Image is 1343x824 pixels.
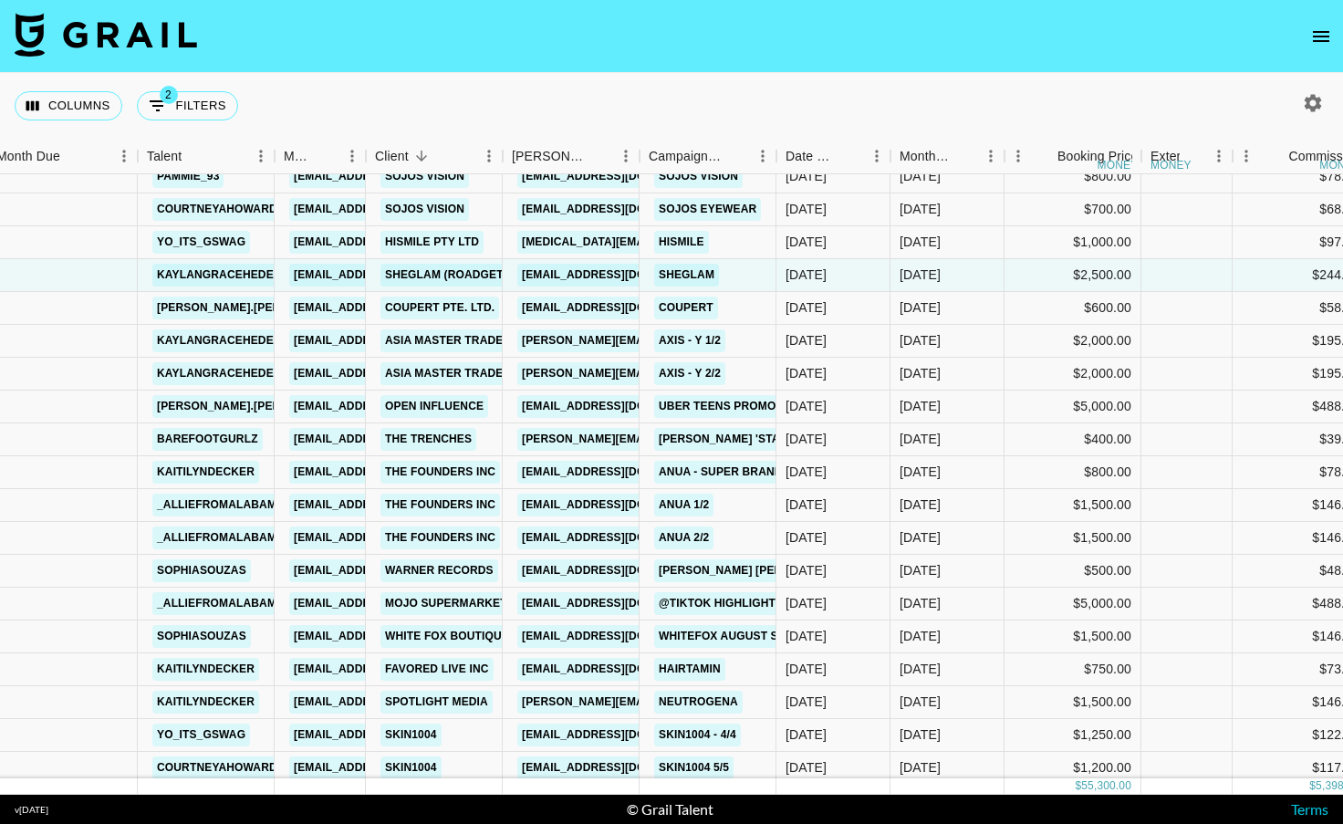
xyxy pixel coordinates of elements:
div: $ [1309,778,1316,794]
div: Aug '25 [900,463,941,481]
a: [PERSON_NAME][EMAIL_ADDRESS][DOMAIN_NAME] [517,362,815,385]
div: Aug '25 [900,430,941,448]
div: Aug '25 [900,167,941,185]
a: ANUA 1/2 [654,494,713,516]
a: Warner Records [380,559,498,582]
a: Terms [1291,800,1328,818]
div: $5,000.00 [1005,588,1141,621]
button: Sort [838,143,863,169]
a: [EMAIL_ADDRESS][DOMAIN_NAME] [289,231,494,254]
button: open drawer [1303,18,1339,55]
a: [EMAIL_ADDRESS][DOMAIN_NAME] [289,198,494,221]
div: $700.00 [1005,193,1141,226]
div: Aug '25 [900,266,941,284]
a: kaylangracehedenskog [152,362,319,385]
a: Open Influence [380,395,488,418]
div: $2,000.00 [1005,358,1141,391]
div: 7/29/2025 [786,660,827,678]
div: 8/12/2025 [786,561,827,579]
a: [EMAIL_ADDRESS][DOMAIN_NAME] [289,494,494,516]
div: Talent [138,139,275,174]
div: [PERSON_NAME] [512,139,587,174]
a: yo_its_gswag [152,231,250,254]
div: $800.00 [1005,456,1141,489]
a: Hismile Pty Ltd [380,231,484,254]
button: Menu [338,142,366,170]
a: [EMAIL_ADDRESS][DOMAIN_NAME] [289,264,494,287]
div: 8/5/2025 [786,331,827,349]
a: HAIRtamin [654,658,725,681]
button: Sort [313,143,338,169]
a: [EMAIL_ADDRESS][DOMAIN_NAME] [289,461,494,484]
div: Booking Price [1057,139,1138,174]
div: Month Due [900,139,952,174]
a: kaitilyndecker [152,691,259,714]
button: Menu [1005,142,1032,170]
div: 7/31/2025 [786,594,827,612]
div: $1,500.00 [1005,489,1141,522]
div: Aug '25 [900,693,941,711]
button: Sort [182,143,207,169]
a: [EMAIL_ADDRESS][DOMAIN_NAME] [289,165,494,188]
a: SOJOS Vision [380,198,469,221]
div: Aug '25 [900,594,941,612]
div: 8/21/2025 [786,397,827,415]
button: Sort [724,143,749,169]
a: [EMAIL_ADDRESS][DOMAIN_NAME] [517,198,722,221]
div: Month Due [890,139,1005,174]
div: 8/25/2025 [786,200,827,218]
div: 7/7/2025 [786,627,827,645]
a: Skin1004 5/5 [654,756,734,779]
div: $600.00 [1005,292,1141,325]
div: $ [1075,778,1081,794]
div: Booker [503,139,640,174]
div: Date Created [786,139,838,174]
a: AXIS - Y 2/2 [654,362,725,385]
a: [EMAIL_ADDRESS][DOMAIN_NAME] [289,428,494,451]
a: [EMAIL_ADDRESS][DOMAIN_NAME] [289,329,494,352]
a: Spotlight Media [380,691,493,714]
button: Menu [1205,142,1233,170]
button: Menu [612,142,640,170]
a: [EMAIL_ADDRESS][DOMAIN_NAME] [289,691,494,714]
a: [EMAIL_ADDRESS][DOMAIN_NAME] [289,362,494,385]
a: _alliefromalabama_ [152,494,296,516]
a: kaylangracehedenskog [152,264,319,287]
button: Sort [587,143,612,169]
a: [EMAIL_ADDRESS][DOMAIN_NAME] [517,724,722,746]
a: [EMAIL_ADDRESS][DOMAIN_NAME] [517,658,722,681]
div: 8/23/2025 [786,430,827,448]
a: Sojos Eyewear [654,198,761,221]
div: $400.00 [1005,423,1141,456]
img: Grail Talent [15,13,197,57]
div: 8/11/2025 [786,266,827,284]
a: White Fox Boutique [380,625,514,648]
a: _alliefromalabama_ [152,592,296,615]
a: [EMAIL_ADDRESS][DOMAIN_NAME] [289,756,494,779]
a: [MEDICAL_DATA][EMAIL_ADDRESS][PERSON_NAME][DOMAIN_NAME] [517,231,909,254]
a: [EMAIL_ADDRESS][DOMAIN_NAME] [289,297,494,319]
a: [EMAIL_ADDRESS][DOMAIN_NAME] [517,559,722,582]
a: The Founders Inc [380,494,500,516]
div: Client [375,139,409,174]
a: kaylangracehedenskog [152,329,319,352]
div: Date Created [776,139,890,174]
div: 7/24/2025 [786,758,827,777]
div: Campaign (Type) [649,139,724,174]
div: Aug '25 [900,495,941,514]
a: yo_its_gswag [152,724,250,746]
div: Aug '25 [900,627,941,645]
button: Menu [977,142,1005,170]
a: _alliefromalabama_ [152,527,296,549]
div: Aug '25 [900,758,941,777]
button: Show filters [137,91,238,120]
a: [PERSON_NAME][EMAIL_ADDRESS][DOMAIN_NAME] [517,691,815,714]
button: Select columns [15,91,122,120]
a: Whitefox August Sale [654,625,805,648]
div: Manager [284,139,313,174]
a: [PERSON_NAME] [PERSON_NAME] - No More [654,559,917,582]
a: [EMAIL_ADDRESS][DOMAIN_NAME] [517,756,722,779]
a: SKIN1004 [380,756,442,779]
button: Menu [475,142,503,170]
button: Sort [1180,143,1205,169]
